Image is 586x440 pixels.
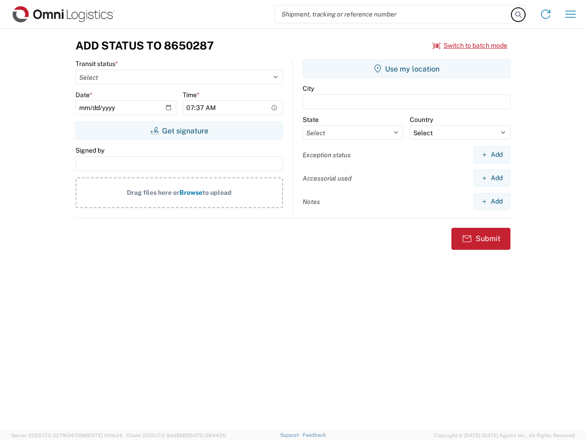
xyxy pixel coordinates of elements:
[275,5,512,23] input: Shipment, tracking or reference number
[451,228,510,250] button: Submit
[76,121,283,140] button: Get signature
[433,38,507,53] button: Switch to batch mode
[188,433,226,438] span: [DATE] 08:44:20
[127,189,179,196] span: Drag files here or
[183,91,200,99] label: Time
[473,193,510,210] button: Add
[303,115,319,124] label: State
[76,91,92,99] label: Date
[76,39,214,52] h3: Add Status to 8650287
[434,431,575,440] span: Copyright © [DATE]-[DATE] Agistix Inc., All Rights Reserved
[76,146,104,154] label: Signed by
[303,198,320,206] label: Notes
[410,115,433,124] label: Country
[303,60,510,78] button: Use my location
[280,432,303,438] a: Support
[202,189,232,196] span: to upload
[303,84,314,93] label: City
[303,432,326,438] a: Feedback
[126,433,226,438] span: Client: 2025.17.0-5dd568f
[179,189,202,196] span: Browse
[87,433,122,438] span: [DATE] 11:04:24
[11,433,122,438] span: Server: 2025.17.0-327f6347098
[473,146,510,163] button: Add
[473,170,510,187] button: Add
[76,60,118,68] label: Transit status
[303,174,352,182] label: Accessorial used
[303,151,351,159] label: Exception status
